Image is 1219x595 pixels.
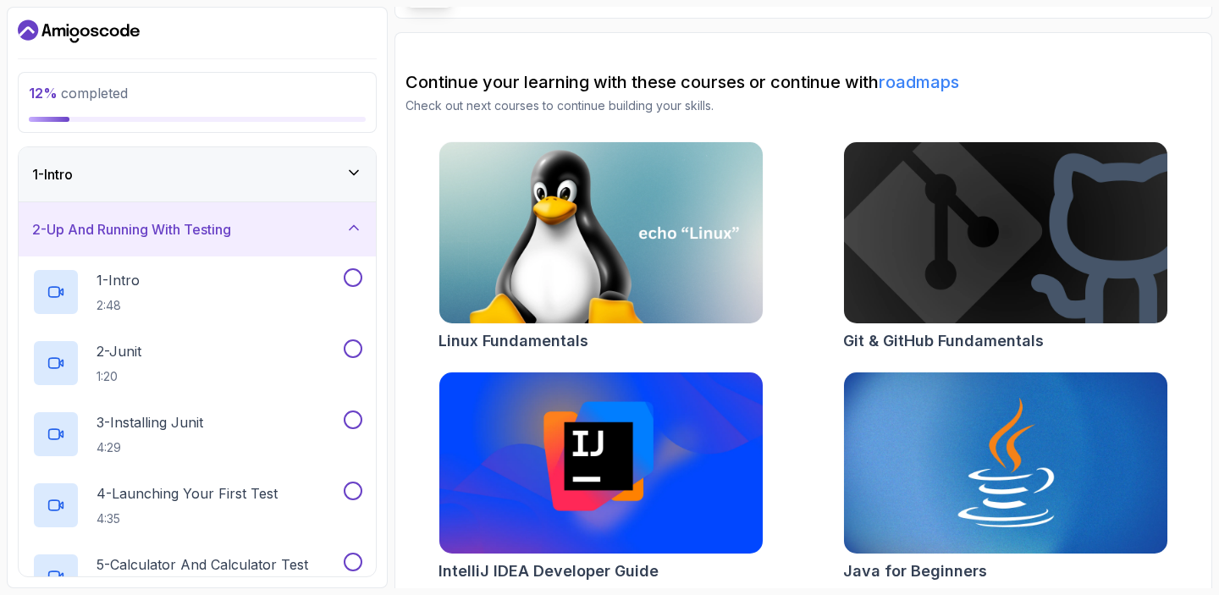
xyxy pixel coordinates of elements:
[97,554,308,575] p: 5 - Calculator And Calculator Test
[32,410,362,458] button: 3-Installing Junit4:29
[843,559,987,583] h2: Java for Beginners
[439,559,659,583] h2: IntelliJ IDEA Developer Guide
[97,483,278,504] p: 4 - Launching Your First Test
[439,372,764,583] a: IntelliJ IDEA Developer Guide cardIntelliJ IDEA Developer Guide
[405,97,1201,114] p: Check out next courses to continue building your skills.
[97,510,278,527] p: 4:35
[19,147,376,201] button: 1-Intro
[843,372,1168,583] a: Java for Beginners cardJava for Beginners
[32,219,231,240] h3: 2 - Up And Running With Testing
[439,142,763,323] img: Linux Fundamentals card
[29,85,58,102] span: 12 %
[439,141,764,353] a: Linux Fundamentals cardLinux Fundamentals
[97,439,203,456] p: 4:29
[18,18,140,45] a: Dashboard
[32,482,362,529] button: 4-Launching Your First Test4:35
[19,202,376,256] button: 2-Up And Running With Testing
[879,72,959,92] a: roadmaps
[405,70,1201,94] h2: Continue your learning with these courses or continue with
[844,142,1167,323] img: Git & GitHub Fundamentals card
[32,164,73,185] h3: 1 - Intro
[29,85,128,102] span: completed
[97,297,140,314] p: 2:48
[97,368,141,385] p: 1:20
[843,141,1168,353] a: Git & GitHub Fundamentals cardGit & GitHub Fundamentals
[97,270,140,290] p: 1 - Intro
[439,372,763,554] img: IntelliJ IDEA Developer Guide card
[439,329,588,353] h2: Linux Fundamentals
[97,341,141,361] p: 2 - Junit
[844,372,1167,554] img: Java for Beginners card
[32,339,362,387] button: 2-Junit1:20
[843,329,1044,353] h2: Git & GitHub Fundamentals
[32,268,362,316] button: 1-Intro2:48
[97,412,203,432] p: 3 - Installing Junit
